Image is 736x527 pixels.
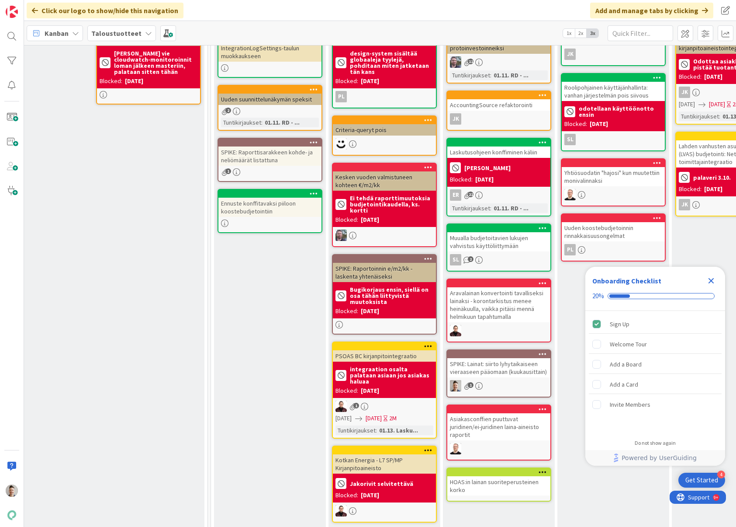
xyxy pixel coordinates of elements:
div: AccountingSource refaktorointi [447,99,550,111]
div: [DATE] [590,119,608,129]
img: avatar [6,509,18,521]
div: sl [564,134,576,145]
img: TK [450,56,461,68]
b: odotellaan käyttöönotto ensin [579,105,662,118]
div: Blocked: [450,175,473,184]
div: Ennuste konffitavaksi piiloon koostebudjetointiin [218,198,321,217]
div: JK [562,49,665,60]
div: Welcome Tour is incomplete. [589,335,722,354]
div: 9+ [44,3,48,10]
div: Criteria-queryt pois [333,116,436,136]
div: SPIKE: Raporttisarakkeen kohde- ja neliömäärät listattuna [218,139,321,166]
div: Click our logo to show/hide this navigation [27,3,183,18]
div: JK [450,113,461,125]
div: AA [447,325,550,336]
span: : [490,70,491,80]
div: PSOAS BC kirjanpitointegraatio [333,350,436,362]
div: Add a Board [610,359,642,370]
div: Blocked: [679,72,701,81]
div: Kotkan Energia - L7 SP/MP Kirjanpitoaineisto [333,447,436,474]
div: Do not show again [635,440,676,447]
span: : [490,203,491,213]
div: PSOAS BC kirjanpitointegraatio [333,342,436,362]
b: Ei tehdä raporttimuutoksia budjetointikaudella, ks. kortti [350,195,433,213]
div: SPIKE: Lainat: siirto lyhytaikaiseen vieraaseen pääomaan (kuukausittain) [447,350,550,377]
div: ER [447,189,550,201]
img: AA [450,325,461,336]
div: PL [333,91,436,102]
div: Kotkan Energia - L7 SP/MP Kirjanpitoaineisto [333,454,436,474]
div: SPIKE: Lainat: siirto lyhytaikaiseen vieraaseen pääomaan (kuukausittain) [447,358,550,377]
div: LL [562,189,665,200]
div: Tuntikirjaukset [450,203,490,213]
div: Checklist Container [585,267,725,466]
div: JK [679,199,690,210]
span: 2 [225,108,231,113]
div: Yhtiösuodatin "hajosi" kun muutettiin monivalinnaksi [562,159,665,186]
img: AA [335,505,347,517]
div: Uuden koostebudjetoinnin rinnakkaisuusongelmat [562,222,665,241]
div: 01.13. Lasku... [377,426,420,435]
span: [DATE] [335,414,352,423]
div: SPIKE: Raporttisarakkeen kohde- ja neliömäärät listattuna [218,147,321,166]
div: Blocked: [335,386,358,395]
div: JK [447,113,550,125]
div: [DATE] [125,77,143,86]
span: 1 [225,168,231,174]
img: Visit kanbanzone.com [6,6,18,18]
b: [PERSON_NAME] vie cloudwatch-monitoroinnit loman jälkeen masteriin, palataan sitten tähän [114,50,197,75]
img: LL [450,443,461,454]
div: Blocked: [679,185,701,194]
div: [DATE] [704,185,722,194]
span: : [719,112,720,121]
div: Roolipohjainen käyttäjänhallinta: vanhan järjestelmän pois siivous [562,82,665,101]
div: HOAS:in lainan suoriteperusteinen korko [447,476,550,496]
span: 11 [468,59,473,64]
div: Add a Card is incomplete. [589,375,722,394]
div: Invite Members [610,399,650,410]
div: sl [450,254,461,265]
div: Yhtiösuodatin "hajosi" kun muutettiin monivalinnaksi [562,167,665,186]
div: Open Get Started checklist, remaining modules: 4 [678,473,725,488]
div: Tuntikirjaukset [450,70,490,80]
div: Asiakasconffien puuttuvat juridinen/ei-juridinen laina-aineisto raportit [447,405,550,440]
div: Welcome Tour [610,339,647,349]
span: [DATE] [709,100,725,109]
a: Powered by UserGuiding [590,450,721,466]
img: TN [450,380,461,391]
span: 1 [468,382,473,388]
div: [DATE] [361,77,379,86]
div: 20% [592,292,604,300]
span: 3x [587,29,598,38]
div: Tuntikirjaukset [679,112,719,121]
b: Taloustuotteet [91,29,142,38]
b: [PERSON_NAME] [464,165,511,171]
span: [DATE] [679,100,695,109]
div: AA [333,505,436,517]
b: palaveri 3.10. [693,175,731,181]
b: Jakorivit selvitettävä [350,481,413,487]
div: Laskutusohjeen konffiminen käliin [447,139,550,158]
div: PL [564,244,576,255]
div: 2M [389,414,397,423]
div: Close Checklist [704,274,718,288]
img: TK [335,230,347,241]
div: Aravalainan konvertointi tavalliseksi lainaksi - korontarkistus menee heinäkuulla, vaikka pitäisi... [447,287,550,322]
b: Bugikorjaus ensin, siellä on osa tähän liittyvistä muutoksista [350,286,433,305]
div: Add a Board is incomplete. [589,355,722,374]
div: Laskutusohjeen konffiminen käliin [447,147,550,158]
div: TK [447,56,550,68]
div: Blocked: [335,77,358,86]
div: PL [562,244,665,255]
div: TK [333,230,436,241]
div: [DATE] [361,215,379,224]
div: [DATE] [475,175,494,184]
div: Blocked: [335,307,358,316]
img: MH [335,138,347,150]
span: 21 [468,192,473,197]
div: Add a Card [610,379,638,390]
div: Criteria-queryt pois [333,124,436,136]
div: SPIKE: Raportoinnin e/m2/kk -laskenta yhtenäiseksi [333,263,436,282]
div: LL [447,443,550,454]
span: : [376,426,377,435]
